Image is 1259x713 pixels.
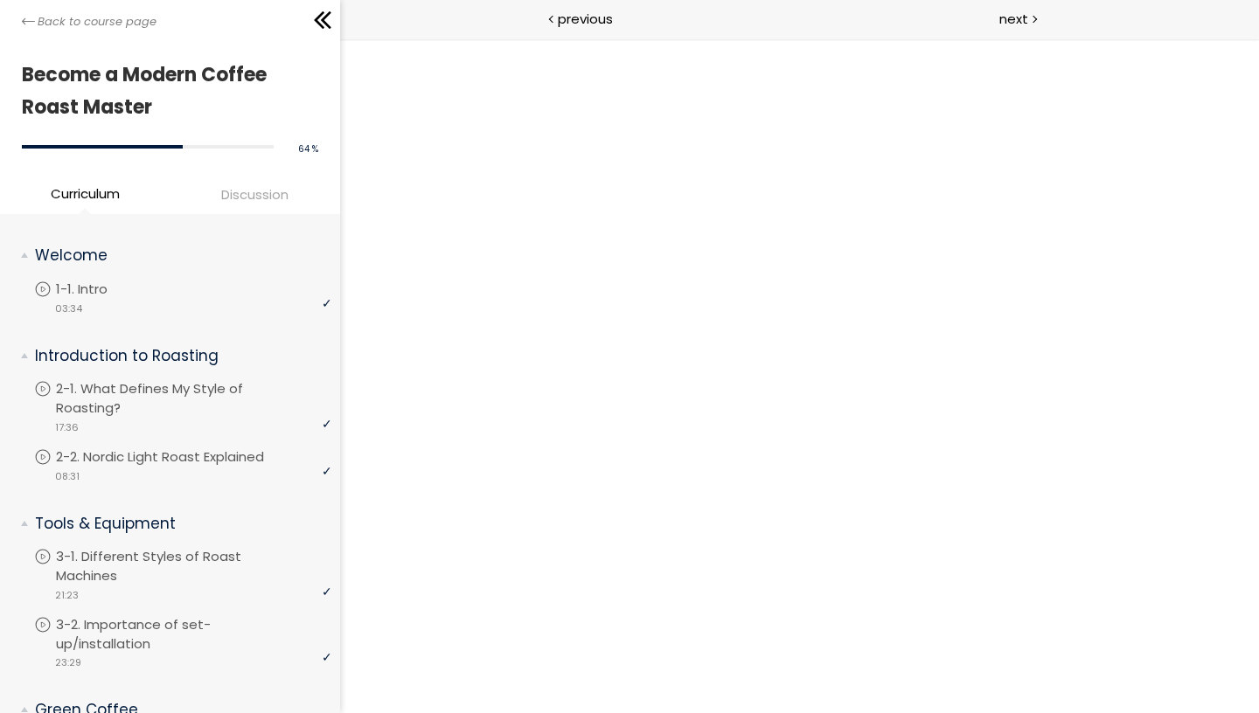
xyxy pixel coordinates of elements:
span: previous [558,9,613,29]
p: Introduction to Roasting [35,345,318,367]
span: Back to course page [38,13,157,31]
p: 3-2. Importance of set-up/installation [56,615,331,654]
span: Discussion [221,184,289,204]
h1: Become a Modern Coffee Roast Master [22,59,310,124]
span: 17:36 [55,420,79,435]
span: 64 % [298,142,318,156]
a: Back to course page [22,13,157,31]
p: 2-2. Nordic Light Roast Explained [56,447,299,467]
span: 21:23 [55,588,79,603]
span: 23:29 [55,655,81,670]
span: next [999,9,1028,29]
p: 2-1. What Defines My Style of Roasting? [56,379,331,418]
span: Curriculum [51,183,120,204]
p: 1-1. Intro [56,280,143,299]
span: 03:34 [55,301,82,316]
p: 3-1. Different Styles of Roast Machines [56,547,331,585]
span: 08:31 [55,469,80,484]
p: Welcome [35,245,318,267]
p: Tools & Equipment [35,513,318,535]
